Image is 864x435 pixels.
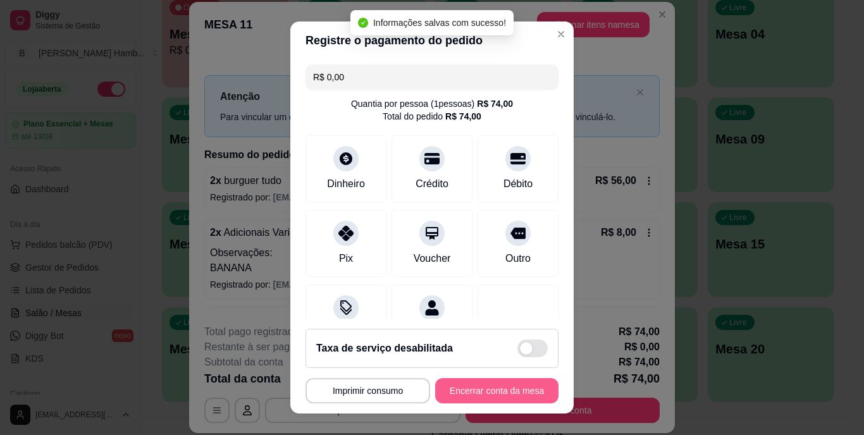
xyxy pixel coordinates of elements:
[313,64,551,90] input: Ex.: hambúrguer de cordeiro
[373,18,506,28] span: Informações salvas com sucesso!
[435,378,559,403] button: Encerrar conta da mesa
[414,251,451,266] div: Voucher
[339,251,353,266] div: Pix
[305,378,430,403] button: Imprimir consumo
[316,341,453,356] h2: Taxa de serviço desabilitada
[551,24,571,44] button: Close
[477,97,513,110] div: R$ 74,00
[503,176,533,192] div: Débito
[505,251,531,266] div: Outro
[290,21,574,59] header: Registre o pagamento do pedido
[327,176,365,192] div: Dinheiro
[445,110,481,123] div: R$ 74,00
[383,110,481,123] div: Total do pedido
[416,176,448,192] div: Crédito
[358,18,368,28] span: check-circle
[351,97,513,110] div: Quantia por pessoa ( 1 pessoas)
